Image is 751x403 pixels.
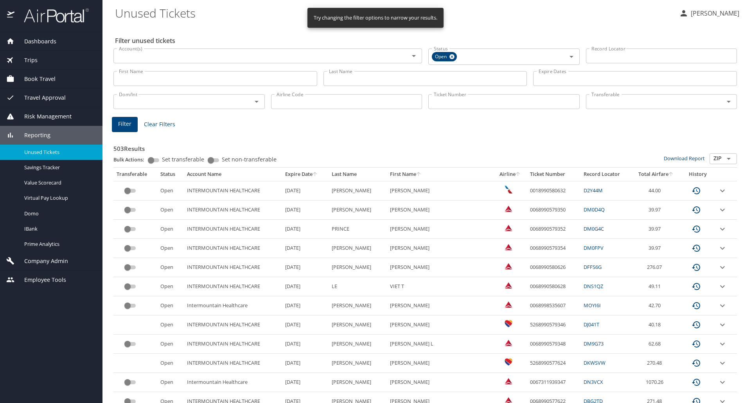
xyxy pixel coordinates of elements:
a: Download Report [664,155,705,162]
span: Prime Analytics [24,240,93,248]
h2: Filter unused tickets [115,34,738,47]
span: Filter [118,119,131,129]
span: Set non-transferable [222,157,277,162]
td: 39.97 [631,201,681,220]
td: 0068990580626 [527,258,580,277]
td: [DATE] [282,201,329,220]
td: VIET T [387,277,494,296]
td: 62.68 [631,335,681,354]
td: [DATE] [282,354,329,373]
img: Delta Airlines [505,377,512,385]
button: expand row [718,186,727,195]
td: [PERSON_NAME] [387,258,494,277]
a: DM0D4Q [584,206,605,213]
td: 0068990579354 [527,239,580,258]
td: LE [329,277,387,296]
td: [PERSON_NAME] L [387,335,494,354]
div: Try changing the filter options to narrow your results. [314,10,437,25]
button: Open [566,51,577,62]
td: Open [157,181,184,200]
td: [PERSON_NAME] [329,315,387,335]
button: expand row [718,282,727,291]
span: Employee Tools [14,276,66,284]
td: Open [157,258,184,277]
button: expand row [718,244,727,253]
td: [PERSON_NAME] [387,181,494,200]
span: Reporting [14,131,50,140]
button: sort [313,172,318,177]
h3: 503 Results [113,140,737,153]
span: Clear Filters [144,120,175,129]
img: Southwest Airlines [505,320,512,328]
th: Total Airfare [631,168,681,181]
td: 39.97 [631,220,681,239]
td: 44.00 [631,181,681,200]
button: sort [668,172,674,177]
span: Book Travel [14,75,56,83]
td: Open [157,201,184,220]
td: Open [157,239,184,258]
td: 40.18 [631,315,681,335]
td: [PERSON_NAME] [329,296,387,315]
td: [PERSON_NAME] [329,335,387,354]
td: Open [157,277,184,296]
img: airportal-logo.png [15,8,89,23]
span: Company Admin [14,257,68,265]
td: 5268990577624 [527,354,580,373]
td: INTERMOUNTAIN HEALTHCARE [184,277,282,296]
th: Airline [494,168,527,181]
button: expand row [718,339,727,349]
td: [PERSON_NAME] [387,201,494,220]
td: Open [157,315,184,335]
a: DM0FPV [584,244,604,251]
td: 0068990579352 [527,220,580,239]
button: expand row [718,358,727,368]
td: 276.07 [631,258,681,277]
td: [PERSON_NAME] [329,201,387,220]
a: DN3VCX [584,378,603,385]
td: [PERSON_NAME] [329,181,387,200]
span: Domo [24,210,93,217]
button: Open [723,153,734,164]
span: Virtual Pay Lookup [24,194,93,202]
td: 0068998535607 [527,296,580,315]
span: Trips [14,56,38,64]
th: Ticket Number [527,168,580,181]
a: DFFS6G [584,263,602,270]
p: Bulk Actions: [113,156,151,163]
td: Open [157,220,184,239]
img: icon-airportal.png [7,8,15,23]
a: DM9G73 [584,340,604,347]
td: [DATE] [282,335,329,354]
td: [PERSON_NAME] [329,258,387,277]
td: Open [157,335,184,354]
th: Record Locator [580,168,631,181]
p: [PERSON_NAME] [688,9,739,18]
td: [PERSON_NAME] [329,354,387,373]
td: Open [157,354,184,373]
td: [DATE] [282,277,329,296]
th: Status [157,168,184,181]
td: INTERMOUNTAIN HEALTHCARE [184,354,282,373]
td: [PERSON_NAME] [387,354,494,373]
td: INTERMOUNTAIN HEALTHCARE [184,201,282,220]
h1: Unused Tickets [115,1,673,25]
td: 270.48 [631,354,681,373]
span: Unused Tickets [24,149,93,156]
a: DKWSVW [584,359,605,366]
td: PRINCE [329,220,387,239]
button: sort [416,172,422,177]
td: INTERMOUNTAIN HEALTHCARE [184,220,282,239]
td: 39.97 [631,239,681,258]
button: Open [723,96,734,107]
img: Delta Airlines [505,205,512,213]
img: Delta Airlines [505,262,512,270]
button: expand row [718,224,727,234]
button: expand row [718,378,727,387]
a: DM0G4C [584,225,604,232]
div: Transferable [117,171,154,178]
button: sort [516,172,521,177]
a: D2Y44M [584,187,603,194]
td: [PERSON_NAME] [387,315,494,335]
th: Account Name [184,168,282,181]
